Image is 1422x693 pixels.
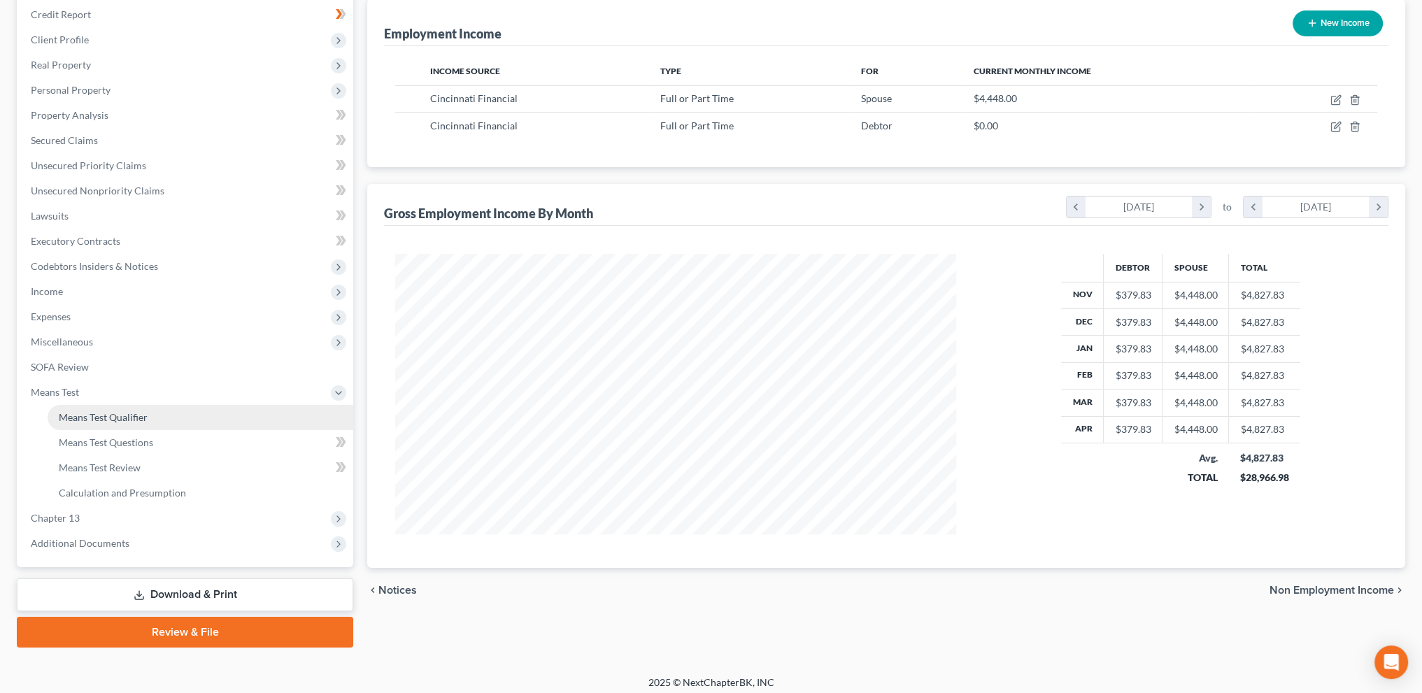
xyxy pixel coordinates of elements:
i: chevron_right [1369,197,1388,217]
a: Means Test Questions [48,430,353,455]
button: New Income [1293,10,1383,36]
span: Secured Claims [31,134,98,146]
span: Client Profile [31,34,89,45]
span: Current Monthly Income [974,66,1091,76]
span: Cincinnati Financial [430,92,518,104]
td: $4,827.83 [1229,362,1300,389]
div: $4,448.00 [1174,369,1217,383]
div: [DATE] [1086,197,1193,217]
span: $0.00 [974,120,998,131]
div: $4,448.00 [1174,288,1217,302]
a: Means Test Review [48,455,353,480]
th: Nov [1061,282,1104,308]
span: Non Employment Income [1270,585,1394,596]
span: Means Test Questions [59,436,153,448]
span: Income Source [430,66,500,76]
a: Credit Report [20,2,353,27]
div: $379.83 [1115,422,1151,436]
div: $4,448.00 [1174,342,1217,356]
span: For [861,66,879,76]
span: Means Test Qualifier [59,411,148,423]
div: $28,966.98 [1240,471,1289,485]
a: Property Analysis [20,103,353,128]
span: Notices [378,585,417,596]
span: Spouse [861,92,892,104]
a: Executory Contracts [20,229,353,254]
span: Codebtors Insiders & Notices [31,260,158,272]
a: Calculation and Presumption [48,480,353,506]
span: Cincinnati Financial [430,120,518,131]
i: chevron_left [367,585,378,596]
span: Type [660,66,681,76]
a: Review & File [17,617,353,648]
div: Gross Employment Income By Month [384,205,593,222]
a: Download & Print [17,578,353,611]
a: Means Test Qualifier [48,405,353,430]
span: Additional Documents [31,537,129,549]
th: Debtor [1104,254,1163,282]
i: chevron_right [1394,585,1405,596]
th: Total [1229,254,1300,282]
div: $4,827.83 [1240,451,1289,465]
th: Feb [1061,362,1104,389]
td: $4,827.83 [1229,282,1300,308]
span: Full or Part Time [660,92,734,104]
div: $379.83 [1115,342,1151,356]
i: chevron_left [1244,197,1263,217]
th: Mar [1061,390,1104,416]
div: $4,448.00 [1174,315,1217,329]
div: $379.83 [1115,369,1151,383]
span: Unsecured Nonpriority Claims [31,185,164,197]
span: Full or Part Time [660,120,734,131]
span: Miscellaneous [31,336,93,348]
th: Apr [1061,416,1104,443]
span: to [1223,200,1232,214]
th: Dec [1061,308,1104,335]
span: Means Test Review [59,462,141,473]
div: $379.83 [1115,396,1151,410]
span: Expenses [31,310,71,322]
td: $4,827.83 [1229,308,1300,335]
td: $4,827.83 [1229,390,1300,416]
a: Lawsuits [20,203,353,229]
span: Chapter 13 [31,512,80,524]
span: Calculation and Presumption [59,487,186,499]
div: Open Intercom Messenger [1374,645,1408,679]
span: Real Property [31,59,91,71]
a: Secured Claims [20,128,353,153]
span: Personal Property [31,84,111,96]
span: Lawsuits [31,210,69,222]
span: Property Analysis [31,109,108,121]
div: Avg. [1174,451,1218,465]
td: $4,827.83 [1229,416,1300,443]
span: Debtor [861,120,893,131]
th: Jan [1061,336,1104,362]
a: SOFA Review [20,355,353,380]
i: chevron_left [1067,197,1086,217]
button: chevron_left Notices [367,585,417,596]
span: Unsecured Priority Claims [31,159,146,171]
span: Credit Report [31,8,91,20]
div: [DATE] [1263,197,1370,217]
div: TOTAL [1174,471,1218,485]
div: $379.83 [1115,288,1151,302]
div: Employment Income [384,25,502,42]
div: $4,448.00 [1174,422,1217,436]
i: chevron_right [1192,197,1211,217]
span: Executory Contracts [31,235,120,247]
span: Income [31,285,63,297]
span: Means Test [31,386,79,398]
td: $4,827.83 [1229,336,1300,362]
span: SOFA Review [31,361,89,373]
div: $379.83 [1115,315,1151,329]
div: $4,448.00 [1174,396,1217,410]
th: Spouse [1163,254,1229,282]
a: Unsecured Nonpriority Claims [20,178,353,203]
button: Non Employment Income chevron_right [1270,585,1405,596]
span: $4,448.00 [974,92,1017,104]
a: Unsecured Priority Claims [20,153,353,178]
